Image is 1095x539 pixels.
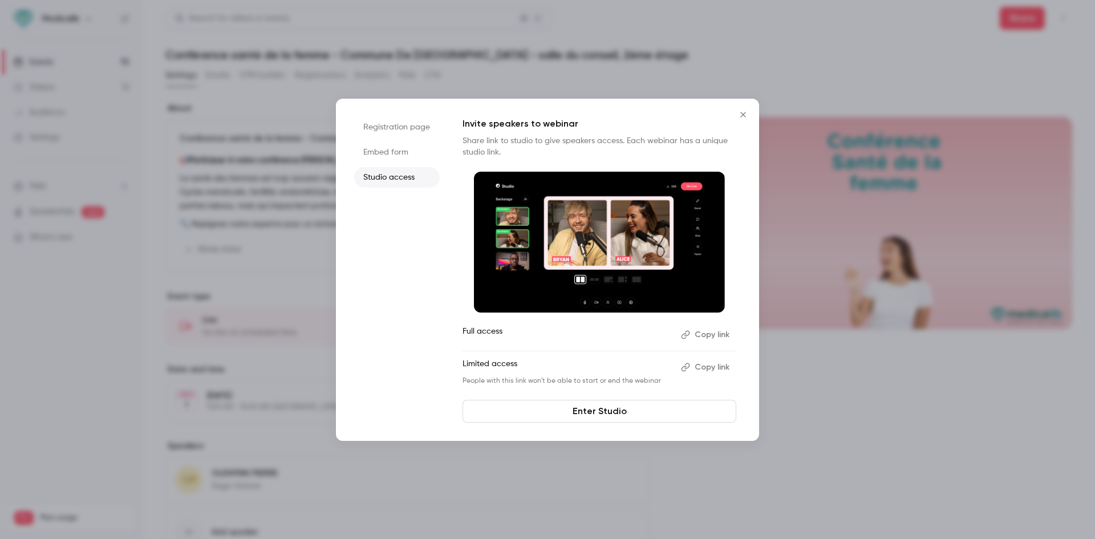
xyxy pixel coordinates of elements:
p: Full access [463,326,672,344]
li: Embed form [354,142,440,163]
p: Invite speakers to webinar [463,117,736,131]
p: Limited access [463,358,672,376]
img: Invite speakers to webinar [474,172,725,313]
a: Enter Studio [463,400,736,423]
button: Copy link [676,326,736,344]
li: Studio access [354,167,440,188]
button: Close [732,103,755,126]
button: Copy link [676,358,736,376]
li: Registration page [354,117,440,137]
p: People with this link won't be able to start or end the webinar [463,376,672,386]
p: Share link to studio to give speakers access. Each webinar has a unique studio link. [463,135,736,158]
